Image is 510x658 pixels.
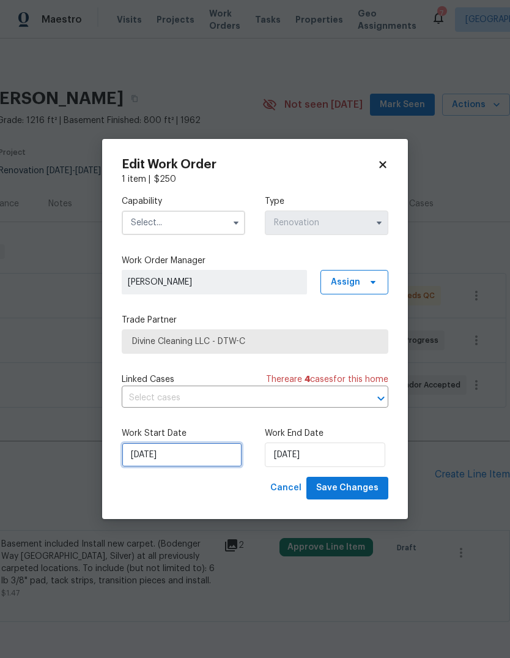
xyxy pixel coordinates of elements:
[122,389,354,408] input: Select cases
[306,477,388,499] button: Save Changes
[128,276,301,288] span: [PERSON_NAME]
[122,427,245,439] label: Work Start Date
[265,195,388,207] label: Type
[122,195,245,207] label: Capability
[132,335,378,348] span: Divine Cleaning LLC - DTW-C
[331,276,360,288] span: Assign
[265,211,388,235] input: Select...
[122,314,388,326] label: Trade Partner
[265,477,306,499] button: Cancel
[154,175,176,184] span: $ 250
[122,373,174,386] span: Linked Cases
[305,375,310,384] span: 4
[122,173,388,185] div: 1 item |
[266,373,388,386] span: There are case s for this home
[122,255,388,267] label: Work Order Manager
[122,211,245,235] input: Select...
[372,390,390,407] button: Open
[229,215,243,230] button: Show options
[316,480,379,496] span: Save Changes
[265,443,385,467] input: M/D/YYYY
[270,480,301,496] span: Cancel
[265,427,388,439] label: Work End Date
[372,215,386,230] button: Show options
[122,159,377,171] h2: Edit Work Order
[122,443,242,467] input: M/D/YYYY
